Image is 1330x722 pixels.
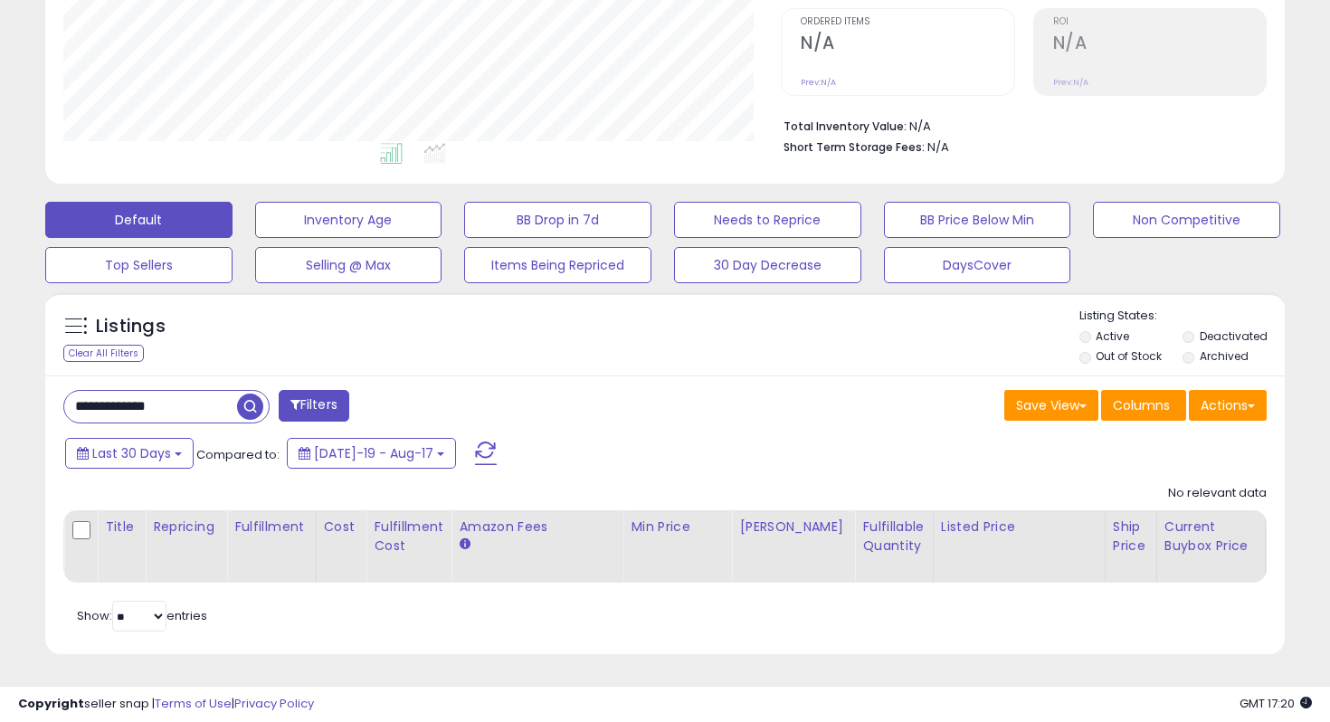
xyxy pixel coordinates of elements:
button: Default [45,202,233,238]
button: Items Being Repriced [464,247,651,283]
span: N/A [927,138,949,156]
div: Fulfillment Cost [374,518,443,556]
button: Selling @ Max [255,247,442,283]
span: Show: entries [77,607,207,624]
label: Deactivated [1200,328,1268,344]
p: Listing States: [1079,308,1286,325]
div: Fulfillable Quantity [862,518,925,556]
label: Archived [1200,348,1249,364]
button: 30 Day Decrease [674,247,861,283]
div: Title [105,518,138,537]
button: Save View [1004,390,1098,421]
span: Ordered Items [801,17,1013,27]
h2: N/A [1053,33,1266,57]
button: Non Competitive [1093,202,1280,238]
a: Terms of Use [155,695,232,712]
span: ROI [1053,17,1266,27]
b: Short Term Storage Fees: [784,139,925,155]
small: Amazon Fees. [459,537,470,553]
span: 2025-09-17 17:20 GMT [1240,695,1312,712]
div: Cost [324,518,359,537]
button: BB Drop in 7d [464,202,651,238]
div: No relevant data [1168,485,1267,502]
button: Actions [1189,390,1267,421]
strong: Copyright [18,695,84,712]
small: Prev: N/A [1053,77,1088,88]
button: BB Price Below Min [884,202,1071,238]
span: Last 30 Days [92,444,171,462]
button: DaysCover [884,247,1071,283]
button: Columns [1101,390,1186,421]
div: [PERSON_NAME] [739,518,847,537]
span: [DATE]-19 - Aug-17 [314,444,433,462]
h5: Listings [96,314,166,339]
button: Last 30 Days [65,438,194,469]
li: N/A [784,114,1253,136]
label: Out of Stock [1096,348,1162,364]
button: Top Sellers [45,247,233,283]
h2: N/A [801,33,1013,57]
div: Amazon Fees [459,518,615,537]
a: Privacy Policy [234,695,314,712]
span: Columns [1113,396,1170,414]
div: Repricing [153,518,219,537]
div: Min Price [631,518,724,537]
div: Current Buybox Price [1164,518,1258,556]
small: Prev: N/A [801,77,836,88]
button: Inventory Age [255,202,442,238]
button: Needs to Reprice [674,202,861,238]
label: Active [1096,328,1129,344]
div: Clear All Filters [63,345,144,362]
div: seller snap | | [18,696,314,713]
div: Ship Price [1113,518,1149,556]
div: Listed Price [941,518,1097,537]
button: Filters [279,390,349,422]
button: [DATE]-19 - Aug-17 [287,438,456,469]
span: Compared to: [196,446,280,463]
div: Fulfillment [234,518,308,537]
b: Total Inventory Value: [784,119,907,134]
